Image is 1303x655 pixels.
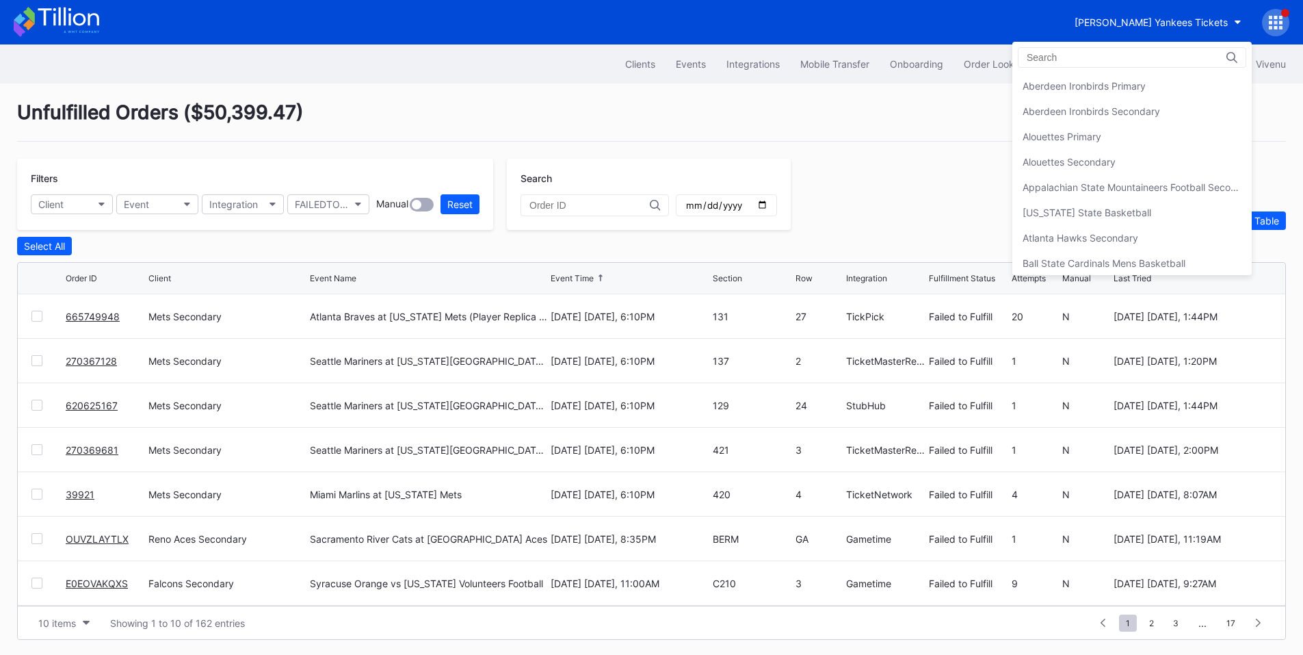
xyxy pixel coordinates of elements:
[1023,131,1101,142] div: Alouettes Primary
[1027,52,1146,63] input: Search
[1023,181,1241,193] div: Appalachian State Mountaineers Football Secondary
[1023,80,1146,92] div: Aberdeen Ironbirds Primary
[1023,156,1116,168] div: Alouettes Secondary
[1023,105,1160,117] div: Aberdeen Ironbirds Secondary
[1023,232,1138,244] div: Atlanta Hawks Secondary
[1023,257,1185,269] div: Ball State Cardinals Mens Basketball
[1023,207,1151,218] div: [US_STATE] State Basketball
